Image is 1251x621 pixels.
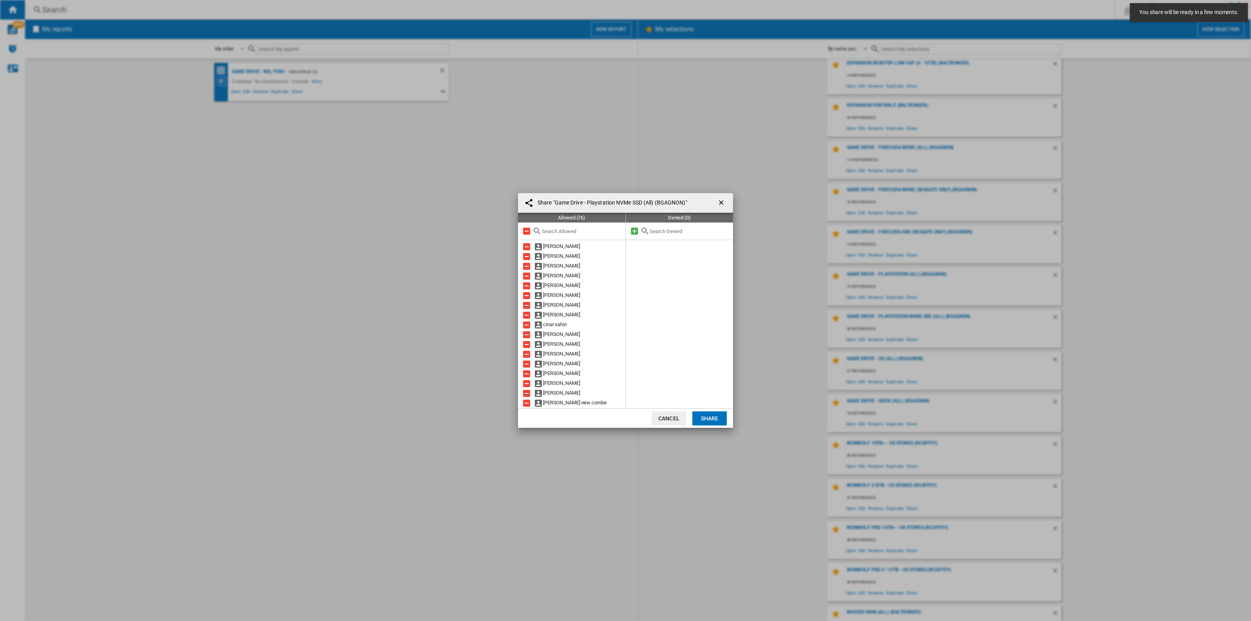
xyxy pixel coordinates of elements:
[650,228,729,234] input: Search Denied
[518,379,625,389] div: [PERSON_NAME]
[518,359,625,369] div: [PERSON_NAME]
[518,398,625,408] div: [PERSON_NAME] new combe
[630,226,639,236] md-icon: Add all
[518,301,625,310] div: [PERSON_NAME]
[518,330,625,340] div: [PERSON_NAME]
[518,252,625,262] div: [PERSON_NAME]
[652,411,686,425] button: Cancel
[518,310,625,320] div: [PERSON_NAME]
[518,281,625,291] div: [PERSON_NAME]
[518,369,625,379] div: [PERSON_NAME]
[714,195,730,211] button: getI18NText('BUTTONS.CLOSE_DIALOG')
[518,340,625,350] div: [PERSON_NAME]
[518,193,733,428] md-dialog: Share "Game ...
[518,242,625,252] div: [PERSON_NAME]
[534,199,687,207] h4: Share "Game Drive - Playstation NVMe SSD (All) (BGAGNON)"
[518,262,625,271] div: [PERSON_NAME]
[518,320,625,330] div: cinar sahin
[518,291,625,301] div: [PERSON_NAME]
[542,228,622,234] input: Search Allowed
[518,389,625,398] div: [PERSON_NAME]
[626,213,733,223] div: Denied (0)
[518,271,625,281] div: [PERSON_NAME]
[717,199,727,208] ng-md-icon: getI18NText('BUTTONS.CLOSE_DIALOG')
[692,411,727,425] button: Share
[522,226,531,236] md-icon: Remove all
[1137,9,1241,16] span: You share will be ready in a few moments.
[518,350,625,359] div: [PERSON_NAME]
[518,213,625,223] div: Allowed (76)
